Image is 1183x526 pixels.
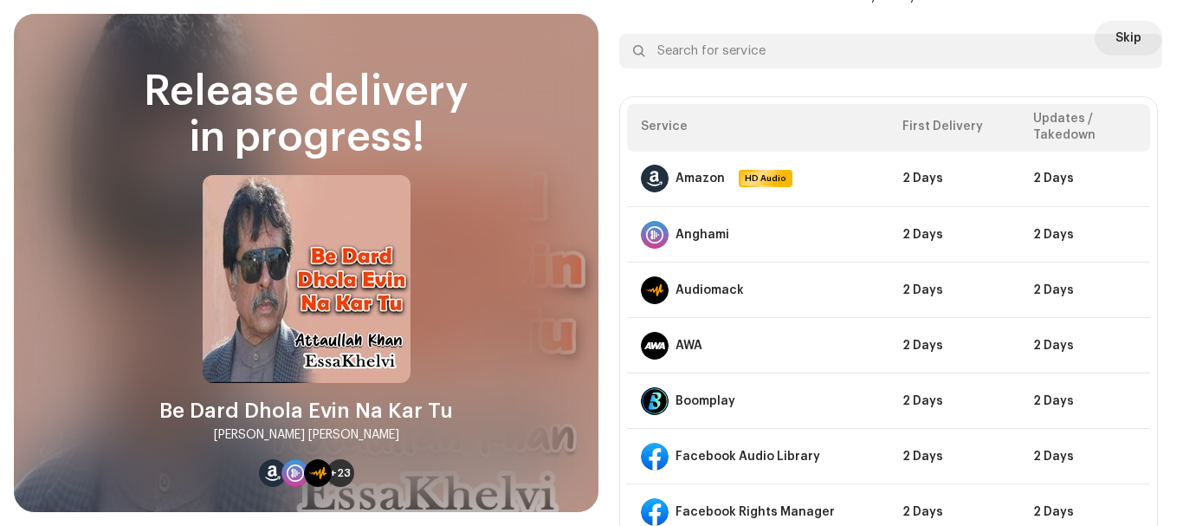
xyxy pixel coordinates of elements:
div: [PERSON_NAME] [PERSON_NAME] [214,425,399,445]
div: Audiomack [676,283,744,297]
td: 2 Days [1019,263,1150,318]
button: Skip [1095,21,1162,55]
th: Service [627,104,889,152]
div: Release delivery in progress! [35,69,578,161]
th: Updates / Takedown [1019,104,1150,152]
td: 2 Days [889,429,1019,484]
td: 2 Days [889,373,1019,429]
div: Be Dard Dhola Evin Na Kar Tu [159,397,453,425]
div: Facebook Audio Library [676,450,820,464]
td: 2 Days [1019,373,1150,429]
span: Skip [1115,21,1141,55]
td: 2 Days [889,152,1019,207]
td: 2 Days [1019,152,1150,207]
td: 2 Days [889,263,1019,318]
span: HD Audio [740,172,791,185]
div: Facebook Rights Manager [676,505,835,519]
td: 2 Days [889,318,1019,373]
div: Amazon [676,172,725,185]
img: a20fb1ec-6ab9-45d2-8b4e-5ace2527928d [203,175,410,383]
th: First Delivery [889,104,1019,152]
div: AWA [676,339,702,353]
div: Anghami [676,228,729,242]
input: Search for service [619,34,1162,68]
span: +23 [330,466,351,480]
td: 2 Days [1019,207,1150,263]
td: 2 Days [1019,429,1150,484]
td: 2 Days [1019,318,1150,373]
td: 2 Days [889,207,1019,263]
div: Boomplay [676,394,735,408]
